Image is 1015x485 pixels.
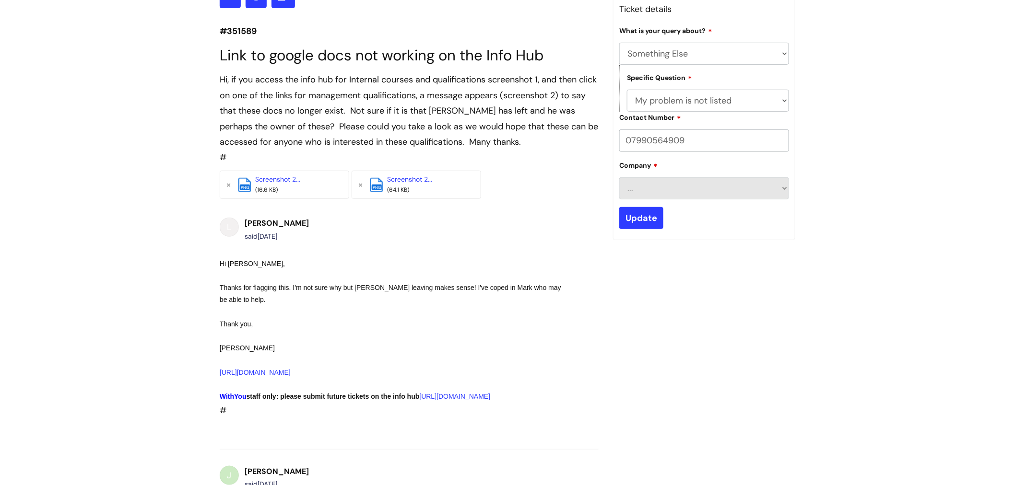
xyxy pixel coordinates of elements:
[387,185,464,196] div: (64.1 KB)
[245,218,309,228] b: [PERSON_NAME]
[220,466,239,485] div: J
[220,318,564,330] div: Thank you,
[220,218,239,237] div: L
[220,72,599,150] div: Hi, if you access the info hub for Internal courses and qualifications screenshot 1, and then cli...
[220,393,420,400] strong: staff only: please submit future tickets on the info hub
[220,258,564,418] div: #
[619,25,712,35] label: What is your query about?
[220,46,599,64] h1: Link to google docs not working on the Info Hub
[619,207,663,229] input: Update
[627,72,692,82] label: Specific Question
[240,185,250,190] span: png
[255,175,300,184] a: Screenshot 2...
[245,466,309,476] b: [PERSON_NAME]
[220,23,599,39] p: #351589
[245,231,309,242] div: said
[420,393,491,400] a: [URL][DOMAIN_NAME]
[220,369,291,376] a: [URL][DOMAIN_NAME]
[220,393,247,400] span: WithYou
[619,1,789,17] h3: Ticket details
[372,185,382,190] span: png
[220,72,599,165] div: #
[387,175,432,184] a: Screenshot 2...
[619,112,681,122] label: Contact Number
[220,282,564,306] div: ​Thanks for flagging this. I'm not sure why but [PERSON_NAME] leaving makes sense! I've coped in ...
[255,185,332,196] div: (16.6 KB)
[220,342,564,354] div: [PERSON_NAME]
[220,258,564,270] div: Hi [PERSON_NAME],
[258,232,277,241] span: Thu, 25 Sep, 2025 at 9:36 AM
[619,160,658,170] label: Company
